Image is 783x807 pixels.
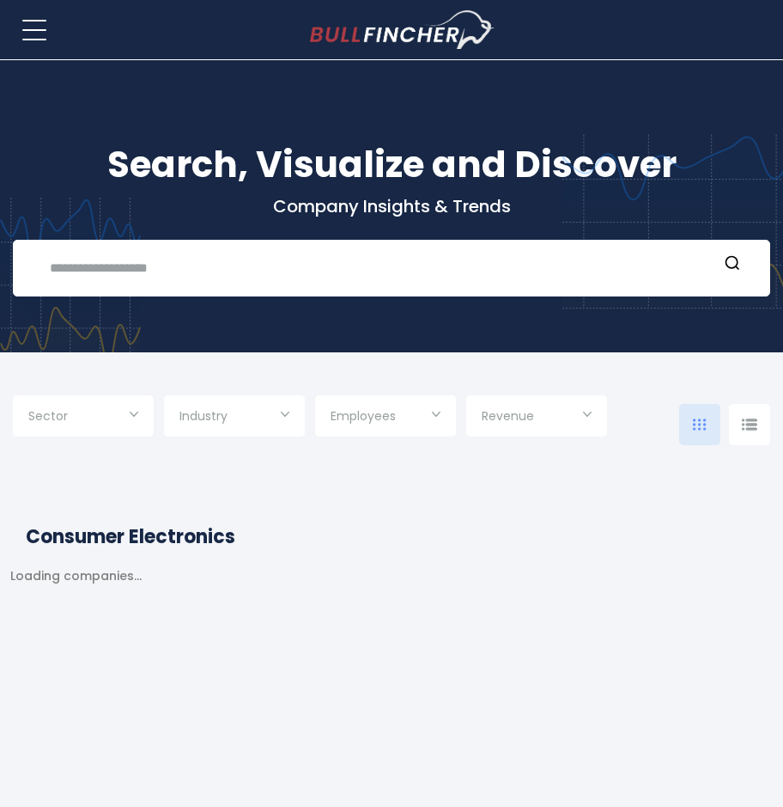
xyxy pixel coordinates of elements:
input: Selection [482,402,592,433]
span: Sector [28,408,68,424]
p: Company Insights & Trends [13,195,770,217]
h1: Search, Visualize and Discover [13,138,770,192]
img: icon-comp-list-view.svg [742,419,757,431]
div: Loading companies... [10,568,142,779]
button: Search [721,254,744,276]
input: Selection [28,402,138,433]
span: Employees [331,408,396,424]
input: Selection [331,402,440,433]
h2: Consumer Electronics [26,523,757,551]
input: Selection [179,402,289,433]
span: Industry [179,408,228,424]
img: icon-comp-grid.svg [693,419,707,431]
a: Go to homepage [310,10,495,50]
img: bullfincher logo [310,10,495,50]
span: Revenue [482,408,534,424]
